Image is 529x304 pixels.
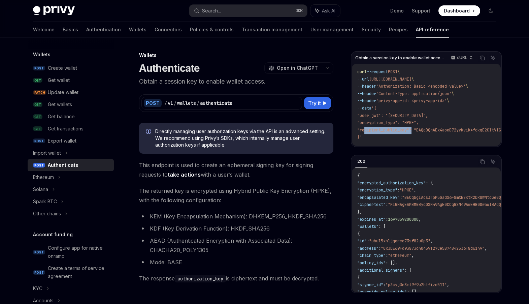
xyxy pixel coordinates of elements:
div: Authenticate [48,161,78,169]
div: Get balance [48,113,75,121]
span: "additional_signers" [357,268,404,273]
code: authorization_key [175,275,226,282]
span: Obtain a session key to enable wallet access. [355,55,444,61]
span: { [357,173,360,178]
p: Obtain a session key to enable wallet access. [139,77,333,86]
span: '{ [371,105,376,111]
span: "0x3DE69Fd93873d40459f27Ce5B74B42536f8d6149" [381,246,485,251]
button: Ask AI [489,54,497,62]
span: : [397,187,400,193]
span: , [430,238,433,244]
span: "encryption_type": "HPKE", [357,120,419,125]
span: , [485,246,487,251]
span: \ [452,91,454,96]
button: Search...⌘K [189,5,307,17]
span: \ [447,98,449,103]
span: POST [388,69,397,74]
a: Welcome [33,22,55,38]
span: --header [357,84,376,89]
span: "chain_type" [357,253,386,258]
li: AEAD (Authenticated Encryption with Associated Data): CHACHA20_POLY1305 [139,236,333,255]
button: cURL [447,52,476,64]
a: Basics [63,22,78,38]
span: POST [33,250,45,255]
div: Get wallet [48,76,70,84]
span: : [386,217,388,222]
div: Get wallets [48,100,72,109]
div: 200 [355,157,367,165]
div: Create a terms of service agreement [48,264,110,280]
a: Recipes [389,22,408,38]
p: cURL [457,55,467,60]
li: KEM (Key Encapsulation Mechanism): DHKEM_P256_HKDF_SHA256 [139,212,333,221]
a: GETGet wallets [28,98,114,111]
span: : [ [378,224,386,229]
a: POSTExport wallet [28,135,114,147]
span: --header [357,98,376,103]
div: Spark BTC [33,197,57,206]
div: Create wallet [48,64,77,72]
button: Copy the contents from the code block [478,54,487,62]
div: Import wallet [33,149,61,157]
span: 'Content-Type: application/json' [376,91,452,96]
span: \ [411,77,414,82]
span: \ [397,69,400,74]
span: : [367,238,369,244]
span: : [400,195,402,200]
div: / [197,100,199,107]
li: KDF (Key Derivation Function): HKDF_SHA256 [139,224,333,233]
span: "address" [357,246,378,251]
a: Policies & controls [190,22,234,38]
span: "wallets" [357,224,378,229]
span: : [383,282,386,287]
span: Dashboard [444,7,470,14]
span: , [419,217,421,222]
span: , [447,282,449,287]
svg: Info [146,129,153,135]
button: Try it [304,97,331,109]
span: "encrypted_authorization_key" [357,180,426,186]
span: POST [33,139,45,144]
span: : [], [386,260,397,266]
span: Try it [308,99,321,107]
span: --header [357,91,376,96]
span: GET [33,102,42,107]
span: POST [33,66,45,71]
a: POSTCreate a terms of service agreement [28,262,114,282]
a: Transaction management [242,22,302,38]
span: "expires_at" [357,217,386,222]
span: : [ [404,268,411,273]
span: : { [426,180,433,186]
button: Open in ChatGPT [264,62,322,74]
span: "override_policy_ids" [357,289,407,295]
a: PATCHUpdate wallet [28,86,114,98]
span: 'Authorization: Basic <encoded-value>' [376,84,466,89]
span: ⌘ K [296,8,303,13]
div: POST [144,99,162,107]
span: 'privy-app-id: <privy-app-id>' [376,98,447,103]
span: : [386,253,388,258]
span: The returned key is encrypted using Hybrid Public Key Encryption (HPKE), with the following confi... [139,186,333,205]
a: POSTCreate wallet [28,62,114,74]
span: curl [357,69,367,74]
div: Search... [202,7,221,15]
button: Ask AI [489,157,497,166]
span: POST [33,270,45,275]
span: --url [357,77,369,82]
button: Ask AI [310,5,340,17]
span: GET [33,126,42,131]
button: Copy the contents from the code block [478,157,487,166]
span: "ciphertext" [357,202,386,207]
div: Export wallet [48,137,76,145]
span: --data [357,105,371,111]
h1: Authenticate [139,62,200,74]
span: "encryption_type" [357,187,397,193]
div: v1 [168,100,173,107]
a: Authentication [86,22,121,38]
div: Update wallet [48,88,78,96]
span: "p3cyj3n8mt9f9u2htfize511" [386,282,447,287]
span: { [357,275,360,280]
span: "HPKE" [400,187,414,193]
div: Other chains [33,210,61,218]
span: { [357,231,360,237]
